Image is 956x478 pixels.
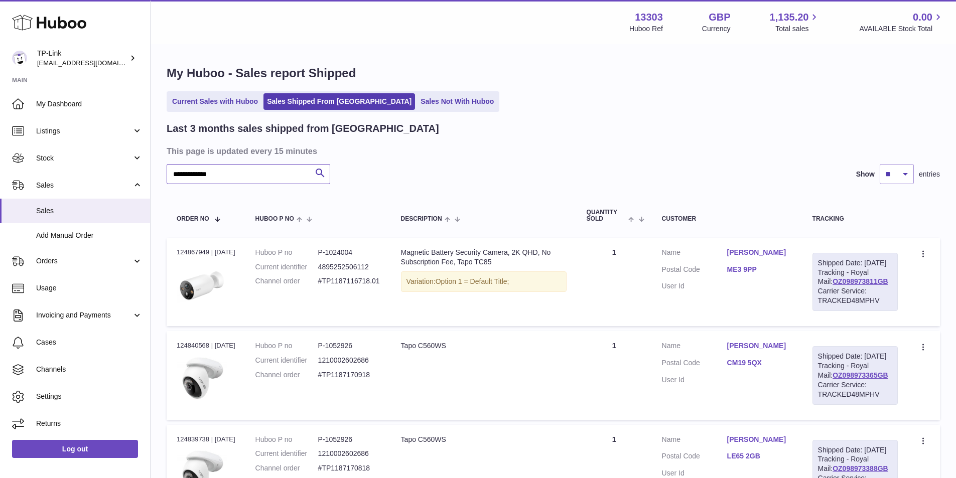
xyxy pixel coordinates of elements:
[177,216,209,222] span: Order No
[318,435,381,444] dd: P-1052926
[856,170,875,179] label: Show
[662,468,727,478] dt: User Id
[401,248,567,267] div: Magnetic Battery Security Camera, 2K QHD, No Subscription Fee, Tapo TC85
[255,449,318,458] dt: Current identifier
[662,216,792,222] div: Customer
[255,216,294,222] span: Huboo P no
[818,445,892,455] div: Shipped Date: [DATE]
[859,11,944,34] a: 0.00 AVAILABLE Stock Total
[401,271,567,292] div: Variation:
[36,392,143,401] span: Settings
[167,122,439,135] h2: Last 3 months sales shipped from [GEOGRAPHIC_DATA]
[587,209,626,222] span: Quantity Sold
[662,358,727,370] dt: Postal Code
[818,380,892,399] div: Carrier Service: TRACKED48MPHV
[812,253,898,311] div: Tracking - Royal Mail:
[702,24,731,34] div: Currency
[177,354,227,405] img: 1753362365.jpg
[318,356,381,365] dd: 1210002602686
[36,419,143,428] span: Returns
[913,11,932,24] span: 0.00
[37,49,127,68] div: TP-Link
[812,346,898,404] div: Tracking - Royal Mail:
[919,170,940,179] span: entries
[36,283,143,293] span: Usage
[255,463,318,473] dt: Channel order
[167,65,940,81] h1: My Huboo - Sales report Shipped
[770,11,821,34] a: 1,135.20 Total sales
[318,248,381,257] dd: P-1024004
[36,181,132,190] span: Sales
[401,435,567,444] div: Tapo C560WS
[727,341,792,351] a: [PERSON_NAME]
[833,277,888,285] a: OZ098973811GB
[169,93,261,110] a: Current Sales with Huboo
[812,216,898,222] div: Tracking
[662,451,727,463] dt: Postal Code
[36,365,143,374] span: Channels
[662,435,727,447] dt: Name
[318,262,381,272] dd: 4895252506112
[255,341,318,351] dt: Huboo P no
[318,370,381,380] dd: #TP1187170918
[36,231,143,240] span: Add Manual Order
[255,248,318,257] dt: Huboo P no
[727,358,792,368] a: CM19 5QX
[255,356,318,365] dt: Current identifier
[12,440,138,458] a: Log out
[318,449,381,458] dd: 1210002602686
[177,341,235,350] div: 124840568 | [DATE]
[36,256,132,266] span: Orders
[177,248,235,257] div: 124867949 | [DATE]
[833,464,888,472] a: OZ098973388GB
[577,238,652,326] td: 1
[662,341,727,353] dt: Name
[167,145,937,156] h3: This page is updated every 15 minutes
[36,310,132,320] span: Invoicing and Payments
[177,435,235,444] div: 124839738 | [DATE]
[859,24,944,34] span: AVAILABLE Stock Total
[318,341,381,351] dd: P-1052926
[775,24,820,34] span: Total sales
[662,375,727,385] dt: User Id
[36,126,132,136] span: Listings
[318,276,381,286] dd: #TP1187116718.01
[255,435,318,444] dt: Huboo P no
[662,265,727,277] dt: Postal Code
[727,265,792,274] a: ME3 9PP
[37,59,148,67] span: [EMAIL_ADDRESS][DOMAIN_NAME]
[255,276,318,286] dt: Channel order
[263,93,415,110] a: Sales Shipped From [GEOGRAPHIC_DATA]
[36,338,143,347] span: Cases
[177,260,227,310] img: 02_large_20230829073438z.jpg
[818,286,892,305] div: Carrier Service: TRACKED48MPHV
[318,463,381,473] dd: #TP1187170818
[577,331,652,419] td: 1
[417,93,497,110] a: Sales Not With Huboo
[401,216,442,222] span: Description
[818,258,892,268] div: Shipped Date: [DATE]
[727,451,792,461] a: LE65 2GB
[629,24,663,34] div: Huboo Ref
[255,370,318,380] dt: Channel order
[436,277,509,285] span: Option 1 = Default Title;
[727,248,792,257] a: [PERSON_NAME]
[662,248,727,260] dt: Name
[662,281,727,291] dt: User Id
[36,153,132,163] span: Stock
[36,99,143,109] span: My Dashboard
[770,11,809,24] span: 1,135.20
[36,206,143,216] span: Sales
[255,262,318,272] dt: Current identifier
[401,341,567,351] div: Tapo C560WS
[727,435,792,444] a: [PERSON_NAME]
[635,11,663,24] strong: 13303
[12,51,27,66] img: gaby.chen@tp-link.com
[709,11,730,24] strong: GBP
[818,352,892,361] div: Shipped Date: [DATE]
[833,371,888,379] a: OZ098973365GB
